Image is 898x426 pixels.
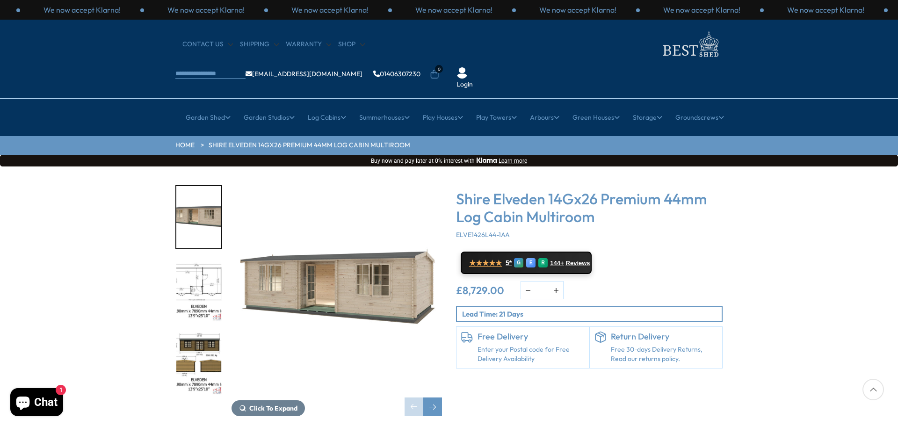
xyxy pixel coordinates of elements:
[787,5,864,15] p: We now accept Klarna!
[478,345,585,363] a: Enter your Postal code for Free Delivery Availability
[423,397,442,416] div: Next slide
[175,185,222,249] div: 1 / 10
[456,190,723,226] h3: Shire Elveden 14Gx26 Premium 44mm Log Cabin Multiroom
[291,5,369,15] p: We now accept Klarna!
[461,252,592,274] a: ★★★★★ 5* G E R 144+ Reviews
[232,185,442,416] div: 1 / 10
[430,70,439,79] a: 0
[423,106,463,129] a: Play Houses
[478,332,585,342] h6: Free Delivery
[538,258,548,267] div: R
[176,186,221,248] img: Elveden_4190x7890_white_open_0100_53fdd14a-01da-474c-ae94-e4b3860414c8_200x200.jpg
[456,231,510,239] span: ELVE1426L44-1AA
[456,67,468,79] img: User Icon
[550,260,564,267] span: 144+
[268,5,392,15] div: 2 / 3
[43,5,121,15] p: We now accept Klarna!
[469,259,502,267] span: ★★★★★
[175,141,195,150] a: HOME
[764,5,888,15] div: 3 / 3
[249,404,297,412] span: Click To Expand
[286,40,331,49] a: Warranty
[611,345,718,363] p: Free 30-days Delivery Returns, Read our returns policy.
[566,260,590,267] span: Reviews
[186,106,231,129] a: Garden Shed
[232,400,305,416] button: Click To Expand
[611,332,718,342] h6: Return Delivery
[20,5,144,15] div: 3 / 3
[456,80,473,89] a: Login
[167,5,245,15] p: We now accept Klarna!
[359,106,410,129] a: Summerhouses
[244,106,295,129] a: Garden Studios
[415,5,492,15] p: We now accept Klarna!
[176,332,221,395] img: Elveden4190x789014x2644mmMFTLINE_05ef15f3-8f2d-43f2-bb02-09e9d57abccb_200x200.jpg
[640,5,764,15] div: 2 / 3
[663,5,740,15] p: We now accept Klarna!
[530,106,559,129] a: Arbours
[435,65,443,73] span: 0
[657,29,723,59] img: logo
[308,106,346,129] a: Log Cabins
[246,71,362,77] a: [EMAIL_ADDRESS][DOMAIN_NAME]
[539,5,616,15] p: We now accept Klarna!
[240,40,279,49] a: Shipping
[175,259,222,323] div: 2 / 10
[392,5,516,15] div: 3 / 3
[209,141,410,150] a: Shire Elveden 14Gx26 Premium 44mm Log Cabin Multiroom
[405,397,423,416] div: Previous slide
[572,106,620,129] a: Green Houses
[675,106,724,129] a: Groundscrews
[176,260,221,322] img: Elveden4190x789014x2644mmMFTPLAN_40677167-342d-438a-b30c-ffbc9aefab87_200x200.jpg
[514,258,523,267] div: G
[175,332,222,396] div: 3 / 10
[516,5,640,15] div: 1 / 3
[456,285,504,296] ins: £8,729.00
[633,106,662,129] a: Storage
[462,309,722,319] p: Lead Time: 21 Days
[182,40,233,49] a: CONTACT US
[232,185,442,396] img: Shire Elveden 14Gx26 Premium Log Cabin Multiroom - Best Shed
[373,71,420,77] a: 01406307230
[476,106,517,129] a: Play Towers
[7,388,66,419] inbox-online-store-chat: Shopify online store chat
[338,40,365,49] a: Shop
[144,5,268,15] div: 1 / 3
[526,258,536,267] div: E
